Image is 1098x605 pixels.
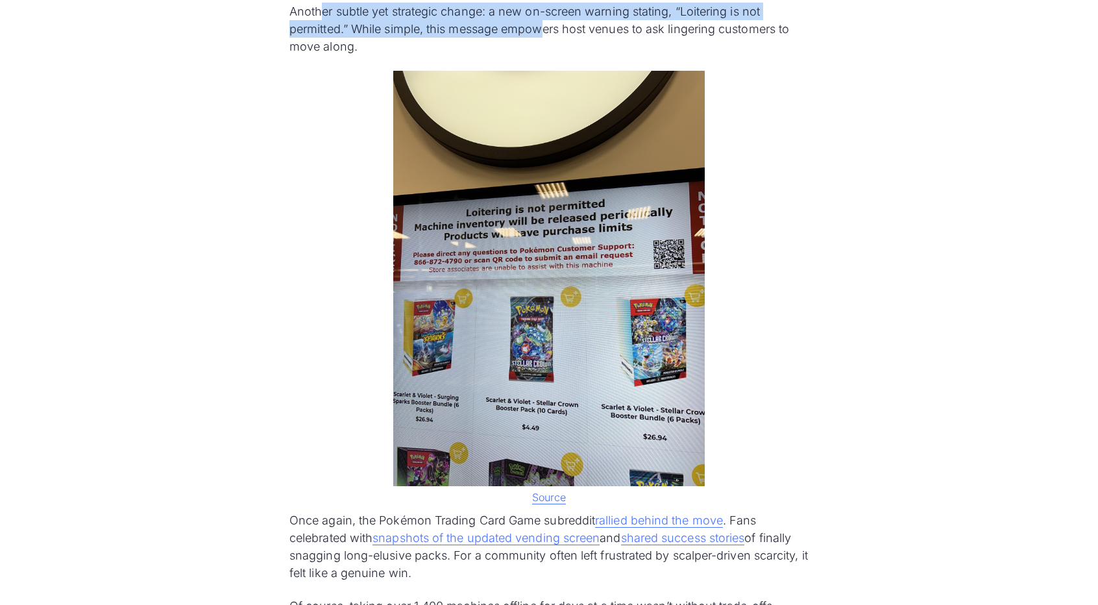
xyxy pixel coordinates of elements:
p: Once again, the Pokémon Trading Card Game subreddit . Fans celebrated with and of finally snaggin... [289,512,809,582]
a: Source [532,491,566,504]
a: snapshots of the updated vending screen [372,531,600,545]
a: shared success stories [621,531,745,545]
p: Another subtle yet strategic change: a new on-screen warning stating, “Loitering is not permitted... [289,3,809,55]
a: rallied behind the move [595,513,723,528]
img: CDN media [393,71,705,486]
